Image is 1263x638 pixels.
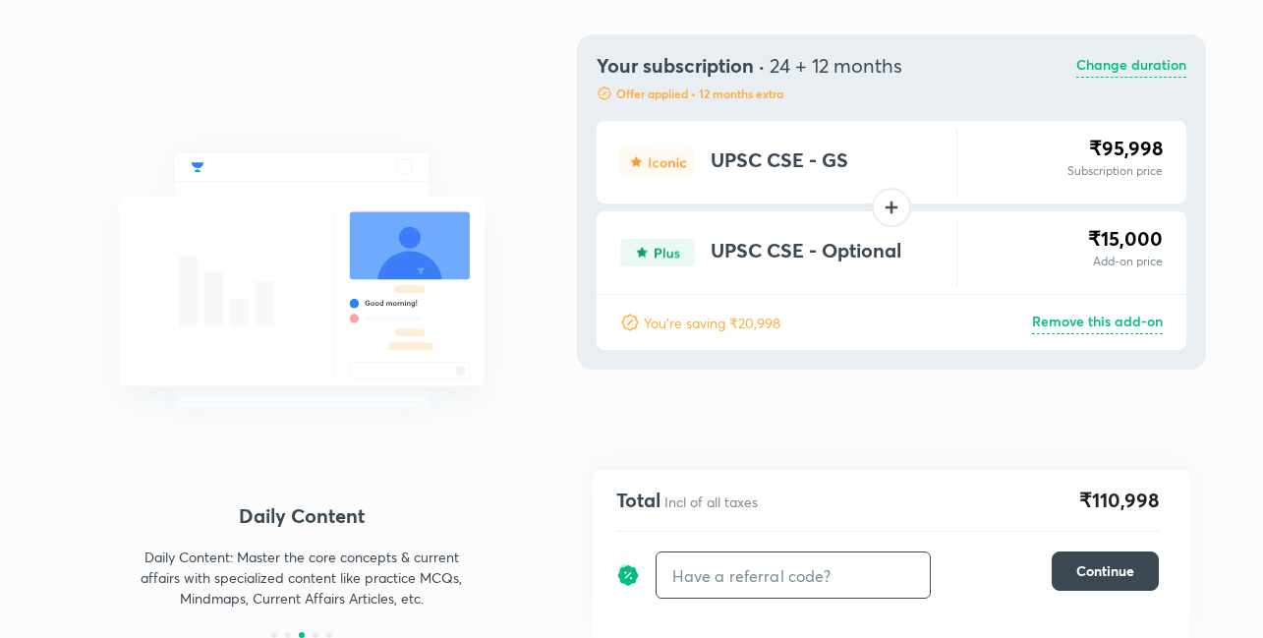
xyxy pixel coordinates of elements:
p: Add-on price [1088,253,1163,270]
input: Have a referral code? [657,552,930,599]
p: You're saving ₹20,998 [644,313,780,333]
img: chat_with_educator_6cb3c64761.svg [74,109,530,451]
p: Incl of all taxes [664,493,758,512]
img: type [620,148,695,176]
button: Continue [1052,551,1159,591]
img: discount [597,86,612,101]
span: 24 + 12 months [770,52,902,79]
h4: Daily Content [74,501,530,531]
img: type [620,239,695,266]
p: Offer applied • 12 months extra [616,86,783,101]
span: ₹95,998 [1089,135,1163,161]
p: Change duration [1076,54,1186,78]
h4: Total [616,487,661,514]
h4: UPSC CSE - GS [711,148,848,176]
img: discount [616,551,640,599]
p: Subscription price [1067,162,1163,180]
img: discount [620,313,640,332]
h4: UPSC CSE - Optional [711,239,901,266]
span: ₹110,998 [1079,486,1159,515]
p: Remove this add-on [1032,311,1163,334]
span: ₹15,000 [1088,225,1163,252]
p: Daily Content: Master the core concepts & current affairs with specialized content like practice ... [131,547,473,609]
h4: Your subscription · [597,54,902,78]
span: Continue [1076,561,1134,581]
